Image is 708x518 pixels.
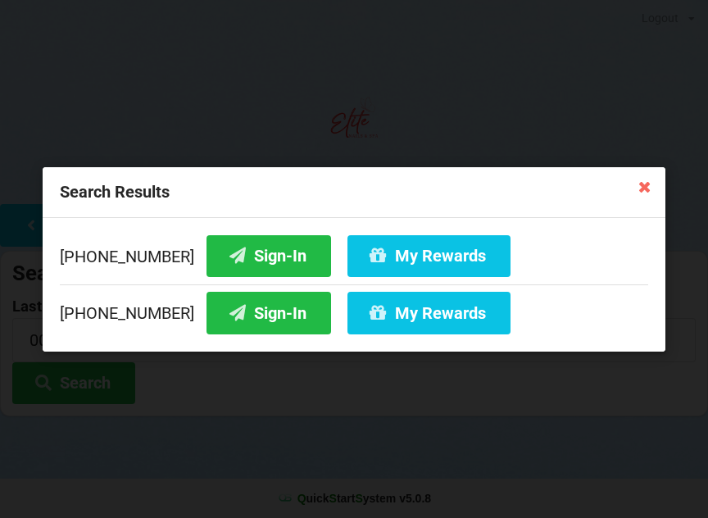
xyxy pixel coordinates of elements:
button: Sign-In [206,234,331,276]
button: My Rewards [347,292,511,334]
div: [PHONE_NUMBER] [60,234,648,284]
button: Sign-In [206,292,331,334]
div: Search Results [43,167,665,218]
div: [PHONE_NUMBER] [60,284,648,334]
button: My Rewards [347,234,511,276]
